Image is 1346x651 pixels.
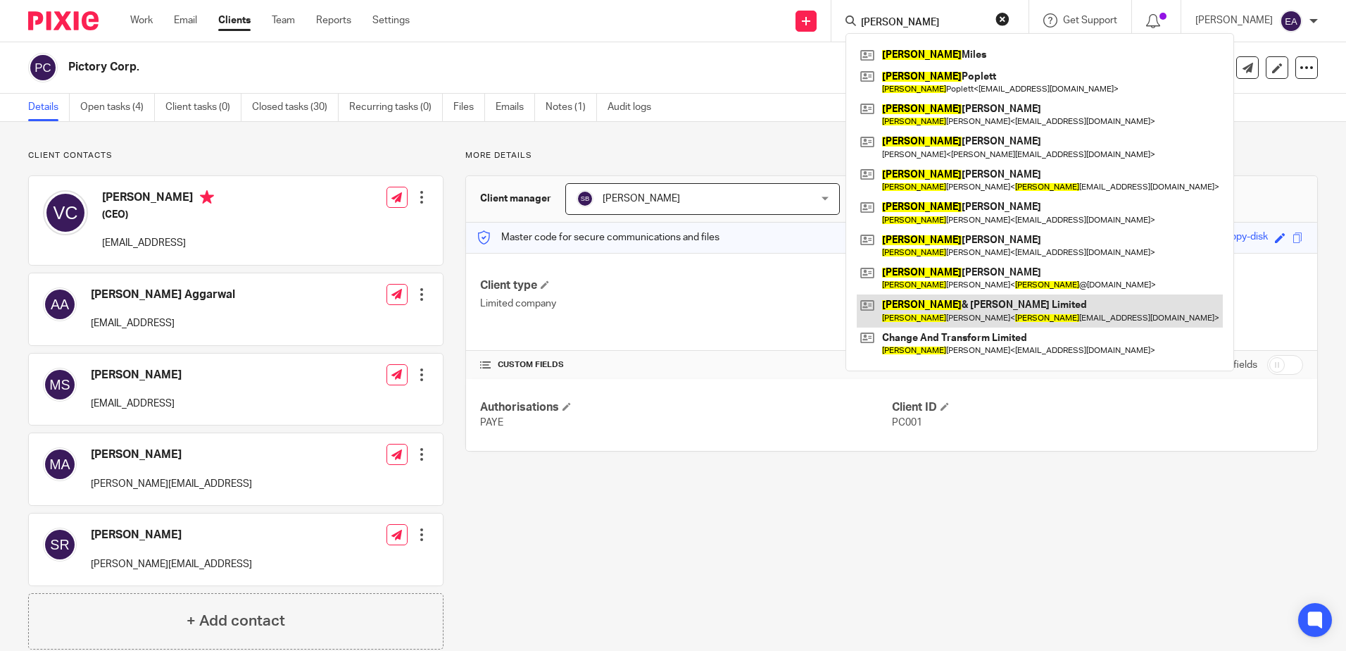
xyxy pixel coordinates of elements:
[1195,13,1273,27] p: [PERSON_NAME]
[130,13,153,27] a: Work
[546,94,597,121] a: Notes (1)
[28,150,444,161] p: Client contacts
[272,13,295,27] a: Team
[43,447,77,481] img: svg%3E
[496,94,535,121] a: Emails
[860,17,986,30] input: Search
[1096,230,1268,246] div: groovy-ultraviolet-checked-floppy-disk
[1063,15,1117,25] span: Get Support
[43,368,77,402] img: svg%3E
[102,190,214,208] h4: [PERSON_NAME]
[1280,10,1302,32] img: svg%3E
[91,477,252,491] p: [PERSON_NAME][EMAIL_ADDRESS]
[480,418,503,428] span: PAYE
[68,60,914,75] h2: Pictory Corp.
[91,447,252,462] h4: [PERSON_NAME]
[91,397,182,411] p: [EMAIL_ADDRESS]
[218,13,251,27] a: Clients
[91,528,252,542] h4: [PERSON_NAME]
[102,208,214,222] h5: (CEO)
[91,287,235,302] h4: [PERSON_NAME] Aggarwal
[477,230,719,244] p: Master code for secure communications and files
[28,94,70,121] a: Details
[80,94,155,121] a: Open tasks (4)
[995,12,1010,26] button: Clear
[372,13,410,27] a: Settings
[453,94,485,121] a: Files
[165,94,241,121] a: Client tasks (0)
[91,557,252,571] p: [PERSON_NAME][EMAIL_ADDRESS]
[43,190,88,235] img: svg%3E
[577,190,593,207] img: svg%3E
[200,190,214,204] i: Primary
[892,400,1303,415] h4: Client ID
[252,94,339,121] a: Closed tasks (30)
[603,194,680,204] span: [PERSON_NAME]
[892,418,922,428] span: PC001
[480,359,891,371] h4: CUSTOM FIELDS
[91,368,182,383] h4: [PERSON_NAME]
[480,278,891,293] h4: Client type
[480,400,891,415] h4: Authorisations
[480,297,891,311] p: Limited company
[102,236,214,250] p: [EMAIL_ADDRESS]
[28,53,58,82] img: svg%3E
[43,528,77,562] img: svg%3E
[349,94,443,121] a: Recurring tasks (0)
[465,150,1318,161] p: More details
[480,192,551,206] h3: Client manager
[174,13,197,27] a: Email
[187,610,285,632] h4: + Add contact
[608,94,662,121] a: Audit logs
[43,287,77,321] img: svg%3E
[28,11,99,30] img: Pixie
[91,316,235,330] p: [EMAIL_ADDRESS]
[316,13,351,27] a: Reports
